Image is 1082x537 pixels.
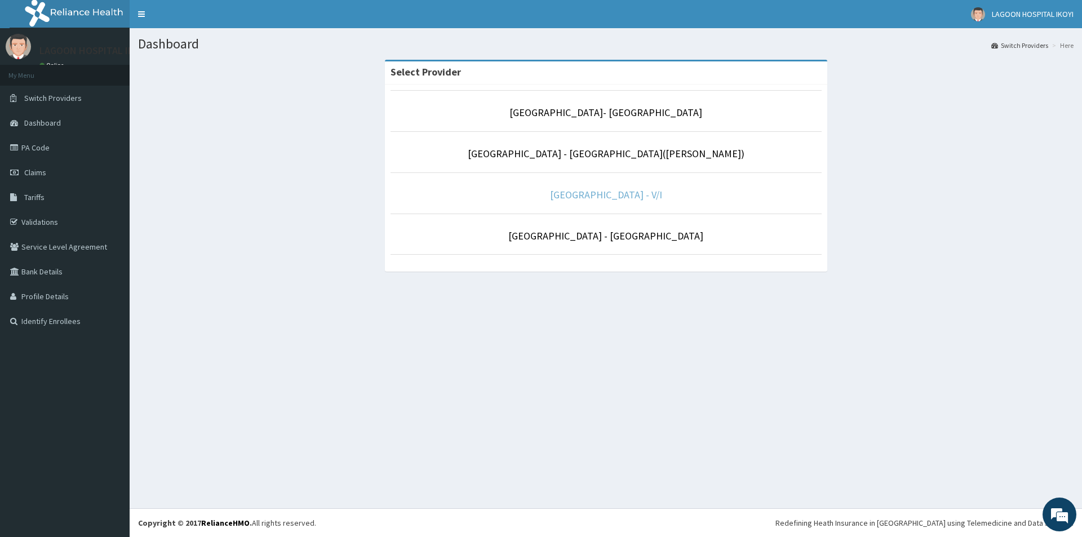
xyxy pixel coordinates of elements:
[39,46,148,56] p: LAGOON HOSPITAL IKOYI
[6,34,31,59] img: User Image
[39,61,66,69] a: Online
[24,192,45,202] span: Tariffs
[391,65,461,78] strong: Select Provider
[509,106,702,119] a: [GEOGRAPHIC_DATA]- [GEOGRAPHIC_DATA]
[508,229,703,242] a: [GEOGRAPHIC_DATA] - [GEOGRAPHIC_DATA]
[550,188,662,201] a: [GEOGRAPHIC_DATA] - V/I
[138,37,1074,51] h1: Dashboard
[468,147,744,160] a: [GEOGRAPHIC_DATA] - [GEOGRAPHIC_DATA]([PERSON_NAME])
[24,167,46,177] span: Claims
[775,517,1074,529] div: Redefining Heath Insurance in [GEOGRAPHIC_DATA] using Telemedicine and Data Science!
[138,518,252,528] strong: Copyright © 2017 .
[24,118,61,128] span: Dashboard
[992,9,1074,19] span: LAGOON HOSPITAL IKOYI
[24,93,82,103] span: Switch Providers
[1049,41,1074,50] li: Here
[971,7,985,21] img: User Image
[201,518,250,528] a: RelianceHMO
[130,508,1082,537] footer: All rights reserved.
[991,41,1048,50] a: Switch Providers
